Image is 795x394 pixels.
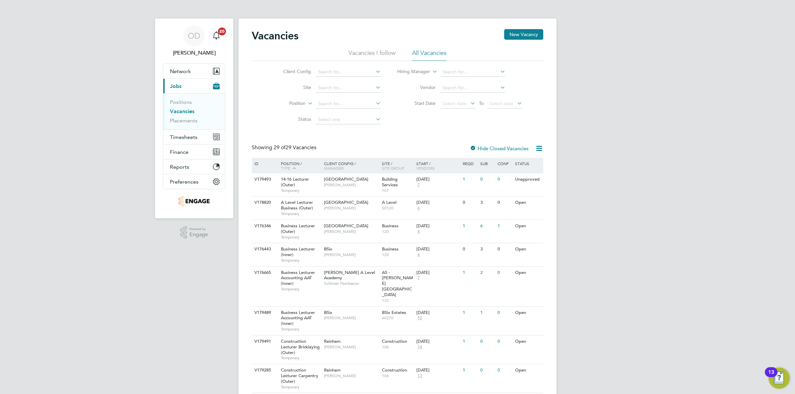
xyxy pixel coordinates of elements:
span: Site Group [382,165,404,171]
span: [PERSON_NAME] A Level Academy [324,270,375,281]
button: Finance [163,145,225,159]
img: jambo-logo-retina.png [179,196,209,206]
span: [GEOGRAPHIC_DATA] [324,199,368,205]
span: [PERSON_NAME] [324,252,379,257]
div: 0 [461,197,478,209]
div: 1 [461,307,478,319]
div: Open [513,335,542,348]
div: 0 [479,335,496,348]
span: 14 [416,344,423,350]
div: Unapproved [513,173,542,186]
span: 60270 [382,315,413,321]
span: Temporary [281,286,321,292]
li: Vacancies I follow [348,49,396,61]
label: Vendor [397,84,436,90]
span: 120 [382,252,413,257]
span: Temporary [281,384,321,390]
span: Ollie Dart [163,49,225,57]
input: Search for... [316,99,381,109]
div: Showing [252,144,318,151]
span: [GEOGRAPHIC_DATA] [324,176,368,182]
div: 1 [479,307,496,319]
span: Business Lecturer Accounting AAT (Inner) [281,270,315,286]
button: Preferences [163,174,225,189]
div: Position / [276,158,322,174]
span: Temporary [281,355,321,361]
div: 6 [479,220,496,232]
span: [PERSON_NAME] [324,182,379,188]
div: 3 [479,197,496,209]
span: [PERSON_NAME] [324,373,379,378]
div: [DATE] [416,200,459,205]
div: V178820 [253,197,276,209]
span: A Level Lecturer Business (Outer) [281,199,313,211]
h2: Vacancies [252,29,298,42]
div: 1 [461,220,478,232]
li: All Vacancies [412,49,447,61]
div: 2 [479,267,496,279]
input: Search for... [440,67,505,77]
div: 0 [479,364,496,376]
label: Position [267,100,305,107]
div: 1 [461,173,478,186]
span: [GEOGRAPHIC_DATA] [324,223,368,229]
div: Open [513,364,542,376]
div: 0 [496,197,513,209]
label: Hide Closed Vacancies [470,145,529,152]
div: 1 [461,364,478,376]
div: V179493 [253,173,276,186]
span: AS - [PERSON_NAME][GEOGRAPHIC_DATA] [382,270,413,298]
div: ID [253,158,276,169]
span: 106 [382,373,413,378]
span: Rainham [324,338,341,344]
input: Search for... [316,83,381,93]
span: Business Lecturer (Outer) [281,223,315,234]
div: [DATE] [416,223,459,229]
div: Status [513,158,542,169]
label: Client Config [273,68,311,74]
span: 7 [416,182,421,188]
a: Go to home page [163,196,225,206]
span: Reports [170,164,189,170]
div: Jobs [163,93,225,129]
div: [DATE] [416,177,459,182]
div: 3 [479,243,496,255]
a: OD[PERSON_NAME] [163,25,225,57]
span: Network [170,68,191,74]
span: Jobs [170,83,182,89]
span: Construction Lecturer Carpentry (Outer) [281,367,318,384]
span: 10 [416,315,423,321]
div: Open [513,267,542,279]
div: Open [513,307,542,319]
div: 0 [479,173,496,186]
div: Sub [479,158,496,169]
span: [PERSON_NAME] [324,229,379,234]
div: 0 [496,364,513,376]
span: Business [382,246,398,252]
div: 1 [496,220,513,232]
span: 4 [416,252,421,258]
span: Finance [170,149,188,155]
div: Reqd [461,158,478,169]
span: Vendors [416,165,435,171]
span: Temporary [281,258,321,263]
span: Preferences [170,179,198,185]
span: BSix Estates [382,310,406,315]
span: Business [382,223,398,229]
div: Open [513,220,542,232]
a: Powered byEngage [180,226,208,239]
span: Construction [382,338,407,344]
span: Construction [382,367,407,373]
span: Powered by [189,226,208,232]
div: 1 [461,267,478,279]
div: 0 [461,243,478,255]
div: V179285 [253,364,276,376]
button: New Vacancy [504,29,543,40]
div: 0 [496,243,513,255]
span: Rainham [324,367,341,373]
span: 29 of [274,144,286,151]
div: Conf [496,158,513,169]
label: Start Date [397,100,436,106]
div: 0 [496,173,513,186]
span: [PERSON_NAME] [324,205,379,211]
